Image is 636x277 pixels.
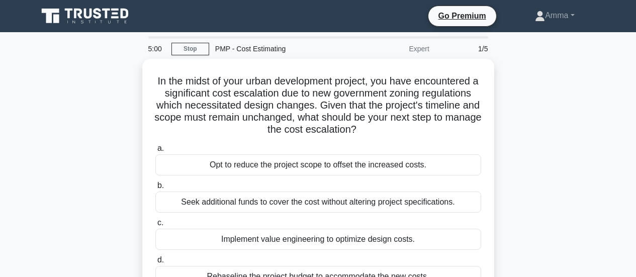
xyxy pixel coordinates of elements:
div: Seek additional funds to cover the cost without altering project specifications. [155,192,481,213]
span: d. [157,255,164,264]
div: Expert [347,39,435,59]
div: PMP - Cost Estimating [209,39,347,59]
div: Opt to reduce the project scope to offset the increased costs. [155,154,481,175]
span: a. [157,144,164,152]
a: Go Premium [432,10,492,22]
span: b. [157,181,164,190]
h5: In the midst of your urban development project, you have encountered a significant cost escalatio... [154,75,482,136]
div: 1/5 [435,39,494,59]
div: Implement value engineering to optimize design costs. [155,229,481,250]
div: 5:00 [142,39,171,59]
span: c. [157,218,163,227]
a: Stop [171,43,209,55]
a: Amma [511,6,598,26]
